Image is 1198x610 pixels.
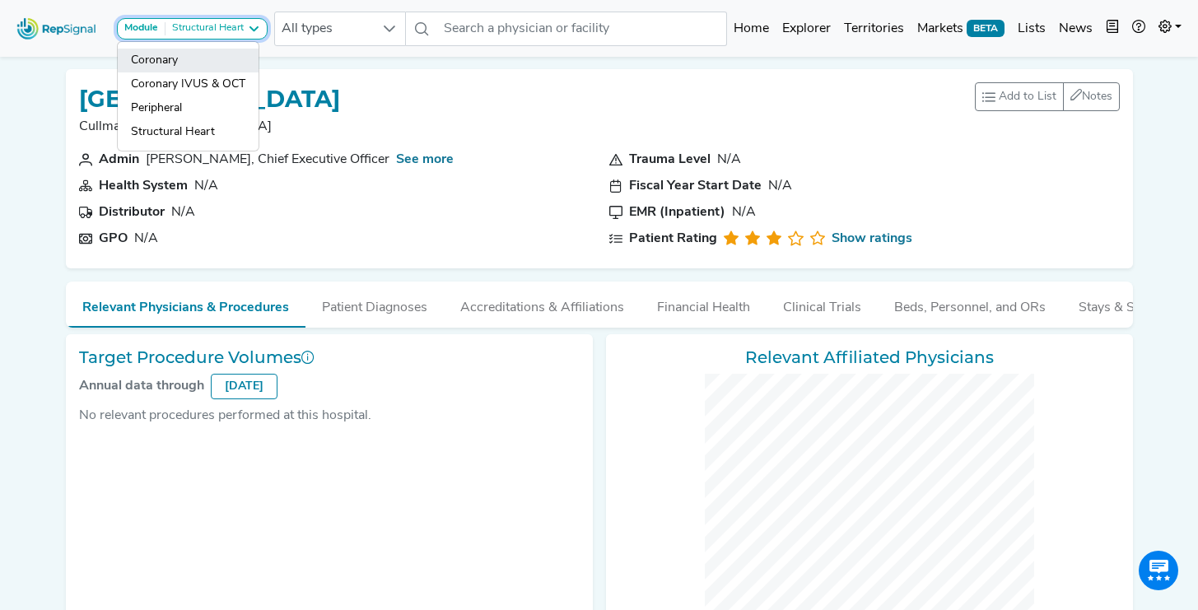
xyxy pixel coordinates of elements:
[1011,12,1052,45] a: Lists
[79,117,340,137] p: Cullman, [GEOGRAPHIC_DATA]
[79,347,580,367] h3: Target Procedure Volumes
[767,282,878,326] button: Clinical Trials
[117,18,268,40] button: ModuleStructural Heart
[967,20,1005,36] span: BETA
[79,406,580,426] div: No relevant procedures performed at this hospital.
[629,176,762,196] div: Fiscal Year Start Date
[146,150,389,170] div: [PERSON_NAME], Chief Executive Officer
[1099,12,1126,45] button: Intel Book
[79,376,204,396] div: Annual data through
[444,282,641,326] button: Accreditations & Affiliations
[975,82,1120,111] div: toolbar
[878,282,1062,326] button: Beds, Personnel, and ORs
[641,282,767,326] button: Financial Health
[79,86,340,114] h1: [GEOGRAPHIC_DATA]
[99,229,128,249] div: GPO
[124,23,158,33] strong: Module
[732,203,756,222] div: N/A
[165,22,244,35] div: Structural Heart
[99,176,188,196] div: Health System
[975,82,1064,111] button: Add to List
[837,12,911,45] a: Territories
[629,150,711,170] div: Trauma Level
[275,12,374,45] span: All types
[717,150,741,170] div: N/A
[66,282,305,328] button: Relevant Physicians & Procedures
[134,229,158,249] div: N/A
[194,176,218,196] div: N/A
[1062,282,1192,326] button: Stays & Services
[118,49,259,72] a: Coronary
[171,203,195,222] div: N/A
[118,120,259,144] a: Structural Heart
[1052,12,1099,45] a: News
[999,88,1056,105] span: Add to List
[305,282,444,326] button: Patient Diagnoses
[396,153,454,166] a: See more
[99,203,165,222] div: Distributor
[99,150,139,170] div: Admin
[146,150,389,170] div: James Clements, Chief Executive Officer
[1082,91,1112,103] span: Notes
[629,203,725,222] div: EMR (Inpatient)
[832,229,912,249] a: Show ratings
[118,72,259,96] a: Coronary IVUS & OCT
[619,347,1120,367] h3: Relevant Affiliated Physicians
[1063,82,1120,111] button: Notes
[727,12,776,45] a: Home
[211,374,277,399] div: [DATE]
[768,176,792,196] div: N/A
[118,96,259,120] a: Peripheral
[911,12,1011,45] a: MarketsBETA
[437,12,728,46] input: Search a physician or facility
[629,229,717,249] div: Patient Rating
[776,12,837,45] a: Explorer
